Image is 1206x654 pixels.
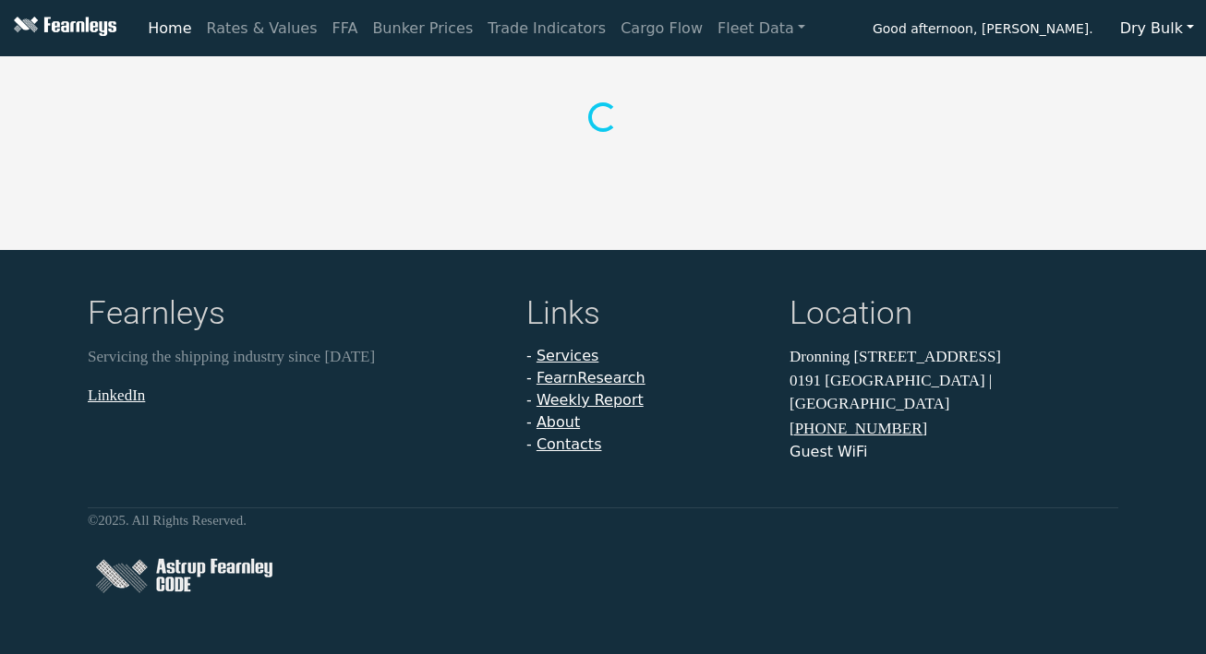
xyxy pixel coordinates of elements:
p: Dronning [STREET_ADDRESS] [790,345,1118,369]
a: Services [537,347,598,364]
a: Weekly Report [537,391,644,409]
small: © 2025 . All Rights Reserved. [88,513,247,528]
li: - [526,367,767,389]
a: Trade Indicators [480,10,613,47]
a: [PHONE_NUMBER] [790,420,927,437]
a: Rates & Values [199,10,325,47]
a: About [537,413,580,431]
a: FFA [325,10,366,47]
h4: Fearnleys [88,294,504,338]
button: Guest WiFi [790,441,867,463]
h4: Links [526,294,767,338]
h4: Location [790,294,1118,338]
a: Fleet Data [710,10,813,47]
a: FearnResearch [537,369,645,386]
a: Contacts [537,435,602,453]
p: 0191 [GEOGRAPHIC_DATA] | [GEOGRAPHIC_DATA] [790,369,1118,416]
li: - [526,345,767,367]
span: Good afternoon, [PERSON_NAME]. [873,15,1093,46]
img: Fearnleys Logo [9,17,116,40]
p: Servicing the shipping industry since [DATE] [88,345,504,369]
li: - [526,434,767,456]
a: Cargo Flow [613,10,710,47]
li: - [526,389,767,411]
a: Bunker Prices [365,10,480,47]
li: - [526,411,767,434]
button: Dry Bulk [1108,11,1206,46]
a: Home [140,10,199,47]
a: LinkedIn [88,386,145,404]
